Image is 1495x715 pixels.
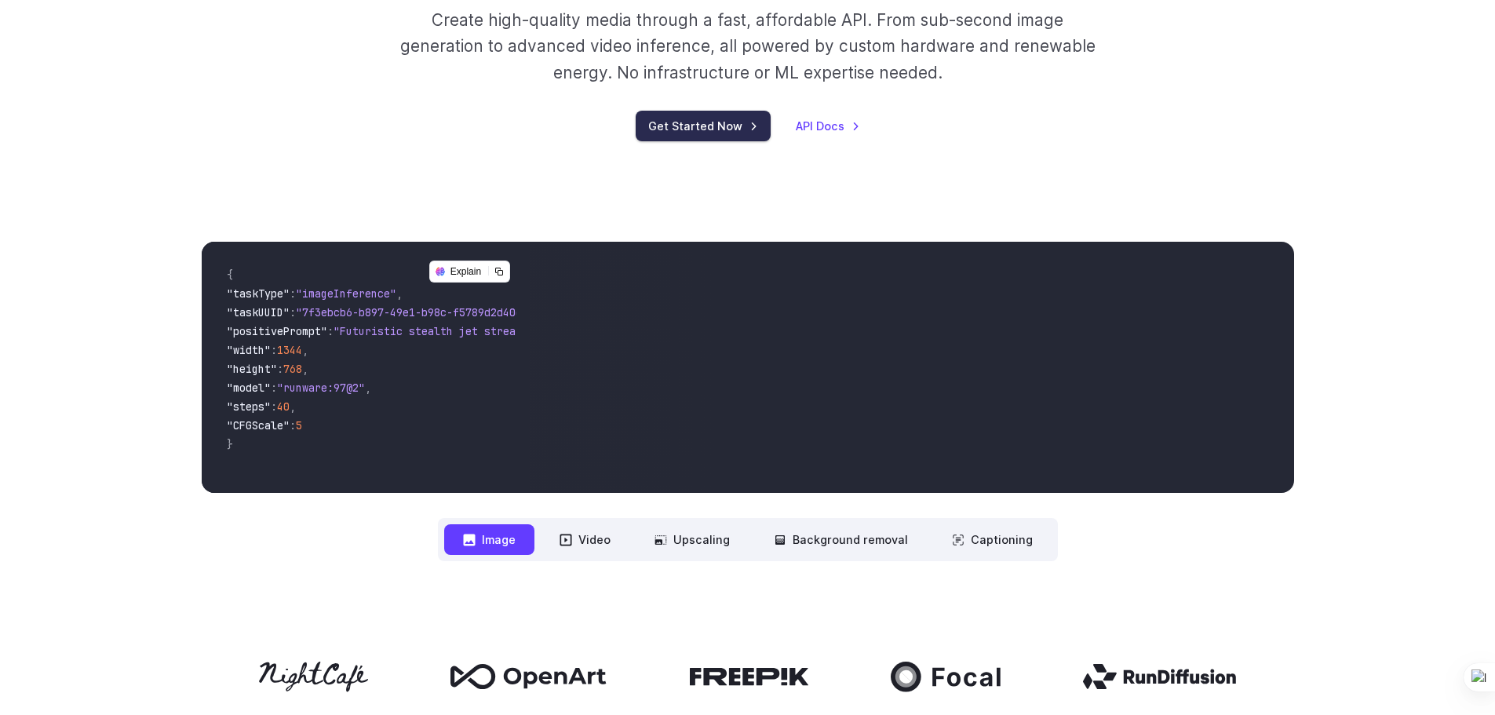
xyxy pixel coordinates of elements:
span: , [396,286,403,301]
span: "Futuristic stealth jet streaking through a neon-lit cityscape with glowing purple exhaust" [334,324,905,338]
span: : [277,362,283,376]
span: : [271,381,277,395]
span: , [365,381,371,395]
span: : [290,418,296,432]
button: Background removal [755,524,927,555]
span: 5 [296,418,302,432]
span: : [290,286,296,301]
p: Create high-quality media through a fast, affordable API. From sub-second image generation to adv... [398,7,1097,86]
span: : [327,324,334,338]
span: , [302,362,308,376]
button: Upscaling [636,524,749,555]
span: "taskUUID" [227,305,290,319]
span: "7f3ebcb6-b897-49e1-b98c-f5789d2d40d7" [296,305,534,319]
span: "steps" [227,399,271,414]
span: "CFGScale" [227,418,290,432]
span: "taskType" [227,286,290,301]
a: Get Started Now [636,111,771,141]
span: "runware:97@2" [277,381,365,395]
span: 40 [277,399,290,414]
span: 1344 [277,343,302,357]
button: Captioning [933,524,1052,555]
span: "height" [227,362,277,376]
span: "width" [227,343,271,357]
button: Image [444,524,534,555]
span: 768 [283,362,302,376]
button: Video [541,524,629,555]
a: API Docs [796,117,860,135]
span: , [290,399,296,414]
span: : [290,305,296,319]
span: } [227,437,233,451]
span: "positivePrompt" [227,324,327,338]
span: { [227,268,233,282]
span: , [302,343,308,357]
span: "imageInference" [296,286,396,301]
span: : [271,343,277,357]
span: : [271,399,277,414]
span: "model" [227,381,271,395]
